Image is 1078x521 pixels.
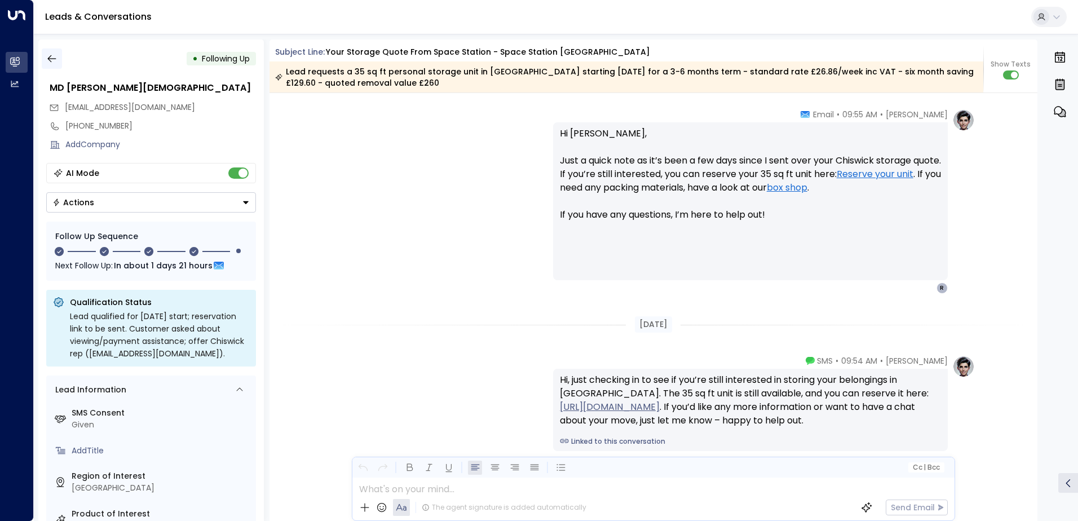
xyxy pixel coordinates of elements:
span: • [880,355,883,367]
span: SMS [817,355,833,367]
div: AI Mode [66,167,99,179]
div: R [936,282,948,294]
div: • [192,48,198,69]
a: Leads & Conversations [45,10,152,23]
label: Product of Interest [72,508,251,520]
div: The agent signature is added automatically [422,502,586,513]
span: In about 1 days 21 hours [114,259,213,272]
button: Undo [356,461,370,475]
span: 09:55 AM [842,109,877,120]
button: Redo [375,461,390,475]
a: [URL][DOMAIN_NAME] [560,400,660,414]
span: | [924,463,926,471]
div: AddCompany [65,139,256,151]
button: Cc|Bcc [908,462,944,473]
img: profile-logo.png [952,355,975,378]
div: MD [PERSON_NAME][DEMOGRAPHIC_DATA] [50,81,256,95]
span: Subject Line: [275,46,325,58]
span: Following Up [202,53,250,64]
div: Hi, just checking in to see if you’re still interested in storing your belongings in [GEOGRAPHIC_... [560,373,941,427]
a: box shop [767,181,807,195]
a: Linked to this conversation [560,436,941,447]
span: [PERSON_NAME] [886,355,948,367]
span: • [880,109,883,120]
div: Your storage quote from Space Station - Space Station [GEOGRAPHIC_DATA] [326,46,650,58]
div: Lead requests a 35 sq ft personal storage unit in [GEOGRAPHIC_DATA] starting [DATE] for a 3-6 mon... [275,66,977,89]
div: Lead Information [51,384,126,396]
div: AddTitle [72,445,251,457]
button: Actions [46,192,256,213]
p: Hi [PERSON_NAME], Just a quick note as it’s been a few days since I sent over your Chiswick stora... [560,127,941,235]
span: Show Texts [991,59,1031,69]
div: [PHONE_NUMBER] [65,120,256,132]
span: • [837,109,840,120]
span: [EMAIL_ADDRESS][DOMAIN_NAME] [65,101,195,113]
div: Follow Up Sequence [55,231,247,242]
div: [DATE] [635,316,672,333]
label: SMS Consent [72,407,251,419]
span: [PERSON_NAME] [886,109,948,120]
span: • [836,355,838,367]
div: Next Follow Up: [55,259,247,272]
span: Email [813,109,834,120]
label: Region of Interest [72,470,251,482]
div: Actions [52,197,94,207]
span: 09:54 AM [841,355,877,367]
a: Reserve your unit [837,167,913,181]
div: Lead qualified for [DATE] start; reservation link to be sent. Customer asked about viewing/paymen... [70,310,249,360]
img: profile-logo.png [952,109,975,131]
span: Cc Bcc [912,463,939,471]
div: [GEOGRAPHIC_DATA] [72,482,251,494]
span: rashedul_zab@yahoo.co.uk [65,101,195,113]
div: Given [72,419,251,431]
p: Qualification Status [70,297,249,308]
div: Button group with a nested menu [46,192,256,213]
